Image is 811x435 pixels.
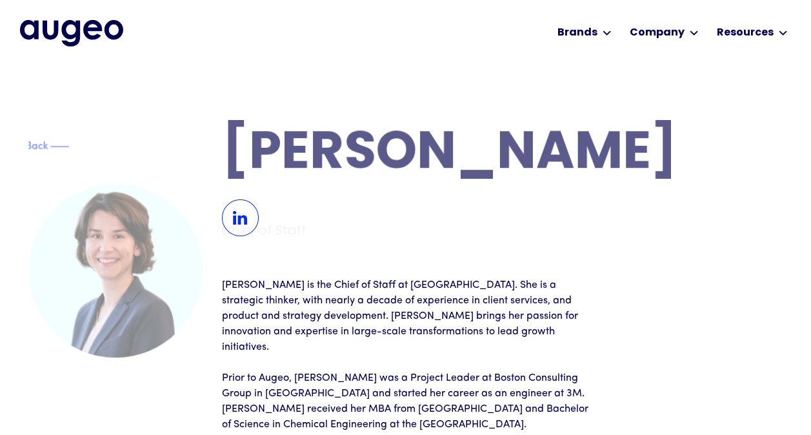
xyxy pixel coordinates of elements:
[222,221,594,239] div: Chief of Staff
[25,137,48,152] div: Back
[20,20,123,46] a: home
[222,278,590,355] p: [PERSON_NAME] is the Chief of Staff at [GEOGRAPHIC_DATA]. She is a strategic thinker, with nearly...
[222,370,590,432] p: Prior to Augeo, [PERSON_NAME] was a Project Leader at Boston Consulting Group in [GEOGRAPHIC_DATA...
[630,25,685,41] div: Company
[557,25,597,41] div: Brands
[20,20,123,46] img: Augeo's full logo in midnight blue.
[222,355,590,370] p: ‍
[28,139,83,153] a: Blue text arrowBackBlue decorative line
[50,139,69,154] img: Blue decorative line
[717,25,774,41] div: Resources
[222,128,783,181] h1: [PERSON_NAME]
[222,199,259,236] img: LinkedIn Icon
